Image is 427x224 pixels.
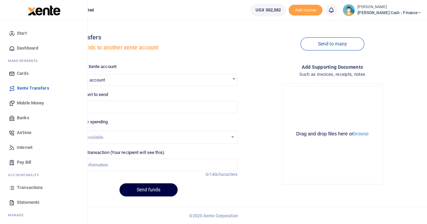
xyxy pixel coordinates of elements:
[59,149,164,156] label: Memo for this transaction (Your recipient will see this)
[256,7,281,13] span: UGX 502,582
[5,210,82,220] li: M
[5,41,82,56] a: Dashboard
[243,63,422,71] h4: Add supporting Documents
[59,159,238,171] input: Enter extra information
[11,58,38,63] span: ake Payments
[5,180,82,195] a: Transactions
[11,213,24,218] span: anage
[17,100,44,106] span: Mobile Money
[28,5,60,15] img: logo-large
[357,10,422,16] span: [PERSON_NAME] Cash - Finance
[282,84,383,185] div: File Uploader
[17,144,32,151] span: Internet
[343,4,422,16] a: profile-user [PERSON_NAME] [PERSON_NAME] Cash - Finance
[17,30,27,37] span: Start
[59,74,238,86] span: Search for an account
[217,172,238,177] span: characters
[64,134,228,141] div: No options available.
[5,155,82,170] a: Pay Bill
[17,115,29,121] span: Banks
[300,37,364,51] a: Send to many
[27,7,60,12] a: logo-small logo-large logo-large
[5,66,82,81] a: Cards
[243,71,422,78] h4: Such as invoices, receipts, notes
[59,101,238,114] input: UGX
[5,125,82,140] a: Airtime
[248,4,289,16] li: Wallet ballance
[5,96,82,110] a: Mobile Money
[206,172,217,177] span: 0/140
[17,184,43,191] span: Transactions
[289,5,322,16] li: Toup your wallet
[17,159,31,166] span: Pay Bill
[17,199,39,206] span: Statements
[5,195,82,210] a: Statements
[285,131,380,137] div: Drag and drop files here or
[17,45,38,52] span: Dashboard
[5,140,82,155] a: Internet
[5,110,82,125] a: Banks
[343,4,355,16] img: profile-user
[59,34,238,41] h4: Xente transfers
[17,70,29,77] span: Cards
[119,183,178,196] button: Send funds
[289,7,322,12] a: Add money
[59,44,238,51] h5: Transfer funds to another xente account
[289,5,322,16] span: Add money
[5,81,82,96] a: Xente Transfers
[5,56,82,66] li: M
[59,74,237,85] span: Search for an account
[5,26,82,41] a: Start
[17,129,31,136] span: Airtime
[357,4,422,10] small: [PERSON_NAME]
[13,172,39,178] span: countability
[353,131,369,136] button: browse
[5,170,82,180] li: Ac
[250,4,286,16] a: UGX 502,582
[17,85,49,92] span: Xente Transfers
